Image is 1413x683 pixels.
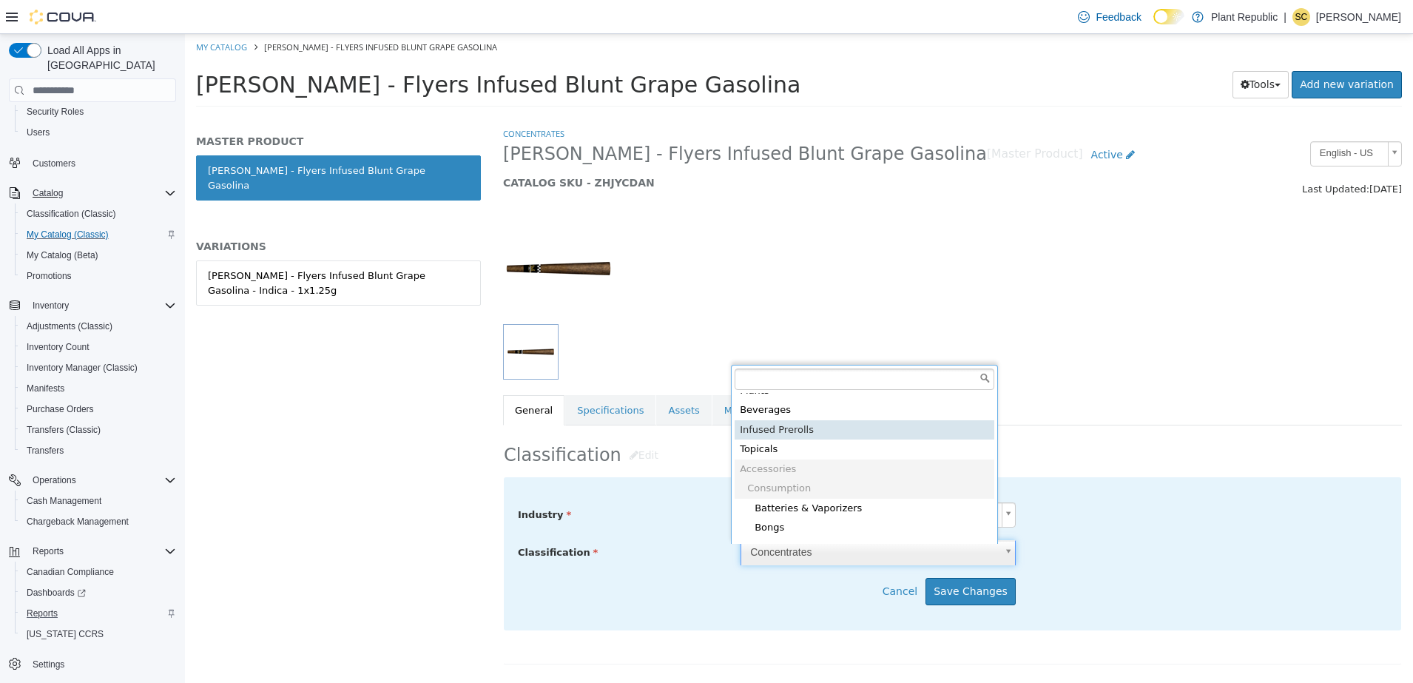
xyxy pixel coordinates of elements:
[1096,10,1141,24] span: Feedback
[564,484,809,504] div: Bongs
[21,605,64,622] a: Reports
[21,226,115,243] a: My Catalog (Classic)
[21,380,70,397] a: Manifests
[33,659,64,670] span: Settings
[27,297,176,314] span: Inventory
[27,424,101,436] span: Transfers (Classic)
[15,337,182,357] button: Inventory Count
[550,386,809,406] div: Infused Prerolls
[27,587,86,599] span: Dashboards
[27,362,138,374] span: Inventory Manager (Classic)
[21,103,176,121] span: Security Roles
[33,474,76,486] span: Operations
[3,653,182,675] button: Settings
[21,338,95,356] a: Inventory Count
[15,582,182,603] a: Dashboards
[21,267,78,285] a: Promotions
[1072,2,1147,32] a: Feedback
[21,226,176,243] span: My Catalog (Classic)
[27,542,70,560] button: Reports
[21,359,176,377] span: Inventory Manager (Classic)
[15,203,182,224] button: Classification (Classic)
[21,442,70,460] a: Transfers
[15,420,182,440] button: Transfers (Classic)
[564,465,809,485] div: Batteries & Vaporizers
[33,545,64,557] span: Reports
[21,513,176,531] span: Chargeback Management
[27,495,101,507] span: Cash Management
[21,267,176,285] span: Promotions
[27,184,176,202] span: Catalog
[21,400,100,418] a: Purchase Orders
[27,341,90,353] span: Inventory Count
[15,624,182,645] button: [US_STATE] CCRS
[27,229,109,240] span: My Catalog (Classic)
[557,445,809,465] div: Consumption
[21,563,176,581] span: Canadian Compliance
[1211,8,1278,26] p: Plant Republic
[1316,8,1401,26] p: [PERSON_NAME]
[21,625,109,643] a: [US_STATE] CCRS
[15,122,182,143] button: Users
[30,10,96,24] img: Cova
[21,421,176,439] span: Transfers (Classic)
[1153,24,1154,25] span: Dark Mode
[21,317,176,335] span: Adjustments (Classic)
[15,511,182,532] button: Chargeback Management
[21,563,120,581] a: Canadian Compliance
[21,205,122,223] a: Classification (Classic)
[1153,9,1184,24] input: Dark Mode
[27,403,94,415] span: Purchase Orders
[21,124,176,141] span: Users
[550,406,809,425] div: Topicals
[21,246,104,264] a: My Catalog (Beta)
[3,541,182,562] button: Reports
[21,317,118,335] a: Adjustments (Classic)
[21,359,144,377] a: Inventory Manager (Classic)
[15,357,182,378] button: Inventory Manager (Classic)
[21,400,176,418] span: Purchase Orders
[27,655,176,673] span: Settings
[27,566,114,578] span: Canadian Compliance
[15,378,182,399] button: Manifests
[21,246,176,264] span: My Catalog (Beta)
[3,152,182,173] button: Customers
[21,492,107,510] a: Cash Management
[15,440,182,461] button: Transfers
[27,542,176,560] span: Reports
[21,380,176,397] span: Manifests
[27,445,64,457] span: Transfers
[21,605,176,622] span: Reports
[550,366,809,386] div: Beverages
[21,338,176,356] span: Inventory Count
[27,208,116,220] span: Classification (Classic)
[1295,8,1308,26] span: SC
[21,205,176,223] span: Classification (Classic)
[27,471,176,489] span: Operations
[15,399,182,420] button: Purchase Orders
[1284,8,1286,26] p: |
[27,127,50,138] span: Users
[27,106,84,118] span: Security Roles
[27,249,98,261] span: My Catalog (Beta)
[21,625,176,643] span: Washington CCRS
[15,491,182,511] button: Cash Management
[27,628,104,640] span: [US_STATE] CCRS
[21,124,55,141] a: Users
[21,421,107,439] a: Transfers (Classic)
[15,224,182,245] button: My Catalog (Classic)
[564,504,809,524] div: Cones & Papers
[3,183,182,203] button: Catalog
[15,266,182,286] button: Promotions
[21,513,135,531] a: Chargeback Management
[27,516,129,528] span: Chargeback Management
[27,155,81,172] a: Customers
[27,471,82,489] button: Operations
[15,603,182,624] button: Reports
[21,584,176,602] span: Dashboards
[27,297,75,314] button: Inventory
[27,656,70,673] a: Settings
[1292,8,1310,26] div: Samantha Crosby
[21,584,92,602] a: Dashboards
[15,245,182,266] button: My Catalog (Beta)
